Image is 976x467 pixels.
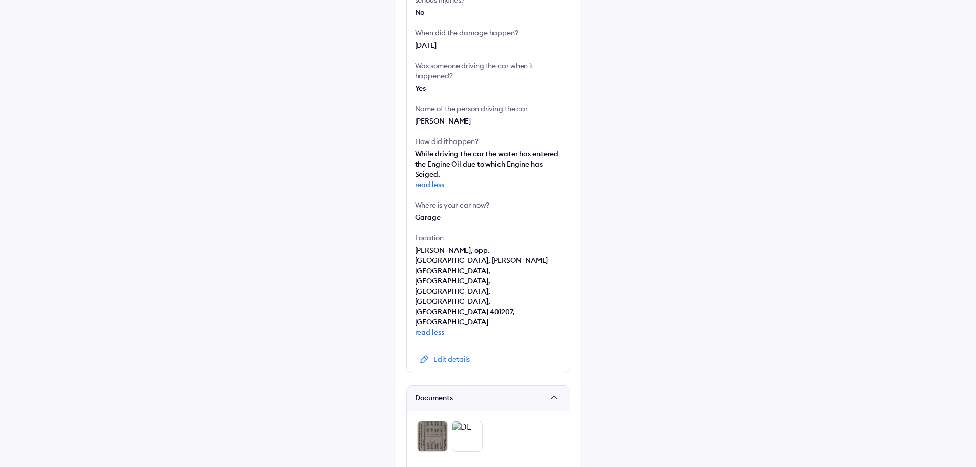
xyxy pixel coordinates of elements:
[415,60,562,81] div: Was someone driving the car when it happened?
[415,116,562,126] div: [PERSON_NAME]
[415,246,562,337] span: [PERSON_NAME], opp. [GEOGRAPHIC_DATA], [PERSON_NAME][GEOGRAPHIC_DATA], [GEOGRAPHIC_DATA], [GEOGRA...
[415,7,562,17] div: No
[415,149,562,190] span: While driving the car the water has entered the Engine Oil due to which Engine has Seiged.
[417,421,448,452] img: DL
[415,40,562,50] div: [DATE]
[415,393,546,403] span: Documents
[452,421,483,452] img: DL
[415,104,562,114] div: Name of the person driving the car
[415,200,562,210] div: Where is your car now?
[433,354,470,364] div: Edit details
[415,83,562,93] div: Yes
[415,136,562,147] div: How did it happen?
[415,212,562,222] div: Garage
[415,233,562,243] div: Location
[415,179,562,190] span: read less
[415,28,562,38] div: When did the damage happen?
[415,327,562,337] span: read less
